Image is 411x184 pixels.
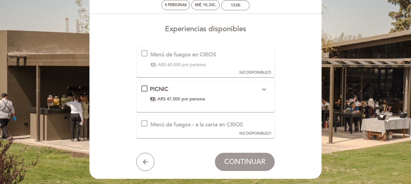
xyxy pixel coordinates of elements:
[165,25,246,33] span: Experiencias disponibles
[182,62,205,68] span: por persona
[239,70,267,75] span: NO DISPONIBLE
[215,153,275,171] button: CONTINUAR
[261,86,268,93] i: expand_more
[150,62,157,68] span: payments
[150,121,243,129] div: Menú de fuegos - a la carta en CRIOS
[136,153,154,171] button: arrow_back
[157,96,180,102] span: ARS 47.000
[238,115,273,136] button: NO DISPONIBLE(?)
[259,85,270,93] button: expand_more
[239,131,267,136] span: NO DISPONIBLE
[150,96,156,102] span: payments
[150,86,168,92] span: PICNIC
[142,158,149,166] i: arrow_back
[239,70,271,75] div: (?)
[195,3,216,7] div: mié. 10, dic.
[150,51,216,59] div: Menú de fuegos en CRIOS
[224,158,265,166] span: CONTINUAR
[239,131,271,136] div: (?)
[182,96,205,102] span: por persona
[141,85,270,102] md-checkbox: PICNIC expand_more ENTRADA(elegir una opción)Dúo de empanadas:CarnePastelito de humitaPlatito del...
[231,3,240,8] div: 13:00
[238,45,273,75] button: NO DISPONIBLE(?)
[158,62,181,68] span: ARS 60.000
[165,3,187,7] span: 4 personas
